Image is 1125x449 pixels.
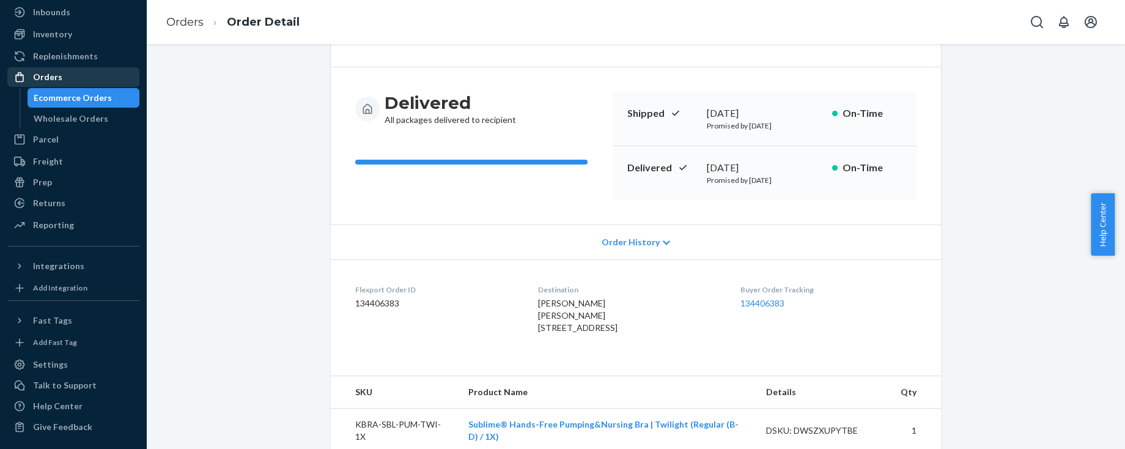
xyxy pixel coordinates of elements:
button: Open notifications [1052,10,1076,34]
a: Settings [7,355,139,374]
p: Promised by [DATE] [707,175,822,185]
div: Talk to Support [33,379,97,391]
button: Help Center [1091,193,1115,256]
a: Returns [7,193,139,213]
a: Reporting [7,215,139,235]
a: Add Fast Tag [7,335,139,350]
a: Orders [7,67,139,87]
div: All packages delivered to recipient [385,92,516,126]
div: Integrations [33,260,84,272]
a: Sublime® Hands-Free Pumping&Nursing Bra | Twilight (Regular (B-D) / 1X) [468,419,739,442]
a: Freight [7,152,139,171]
th: Details [756,376,891,409]
a: Add Integration [7,281,139,295]
a: 134406383 [740,298,784,308]
div: Add Integration [33,283,87,293]
a: Help Center [7,396,139,416]
a: Inventory [7,24,139,44]
div: Orders [33,71,62,83]
div: [DATE] [707,161,822,175]
a: Parcel [7,130,139,149]
p: Delivered [627,161,697,175]
button: Fast Tags [7,311,139,330]
a: Wholesale Orders [28,109,140,128]
span: Order History [602,236,660,248]
a: Inbounds [7,2,139,22]
div: Wholesale Orders [34,113,108,125]
div: Parcel [33,133,59,146]
dt: Flexport Order ID [355,284,518,295]
ol: breadcrumbs [157,4,309,40]
button: Integrations [7,256,139,276]
div: Prep [33,176,52,188]
dd: 134406383 [355,297,518,310]
div: Help Center [33,400,83,412]
p: Promised by [DATE] [707,121,822,131]
span: [PERSON_NAME] [PERSON_NAME] [STREET_ADDRESS] [538,298,618,333]
button: Open Search Box [1025,10,1049,34]
h3: Delivered [385,92,516,114]
th: Product Name [459,376,756,409]
th: SKU [331,376,459,409]
div: DSKU: DWSZXUPYTBE [766,425,881,437]
div: Give Feedback [33,421,92,433]
div: [DATE] [707,106,822,121]
dt: Buyer Order Tracking [740,284,917,295]
a: Prep [7,173,139,192]
a: Replenishments [7,46,139,66]
p: Shipped [627,106,697,121]
th: Qty [891,376,941,409]
button: Open account menu [1079,10,1103,34]
div: Reporting [33,219,74,231]
a: Orders [166,15,204,29]
a: Ecommerce Orders [28,88,140,108]
div: Ecommerce Orders [34,92,112,104]
p: On-Time [843,161,902,175]
div: Settings [33,358,68,371]
p: On-Time [843,106,902,121]
div: Add Fast Tag [33,337,77,347]
div: Inventory [33,28,72,40]
div: Returns [33,197,65,209]
div: Inbounds [33,6,70,18]
dt: Destination [538,284,720,295]
a: Talk to Support [7,376,139,395]
div: Freight [33,155,63,168]
a: Order Detail [227,15,300,29]
div: Fast Tags [33,314,72,327]
button: Give Feedback [7,417,139,437]
div: Replenishments [33,50,98,62]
